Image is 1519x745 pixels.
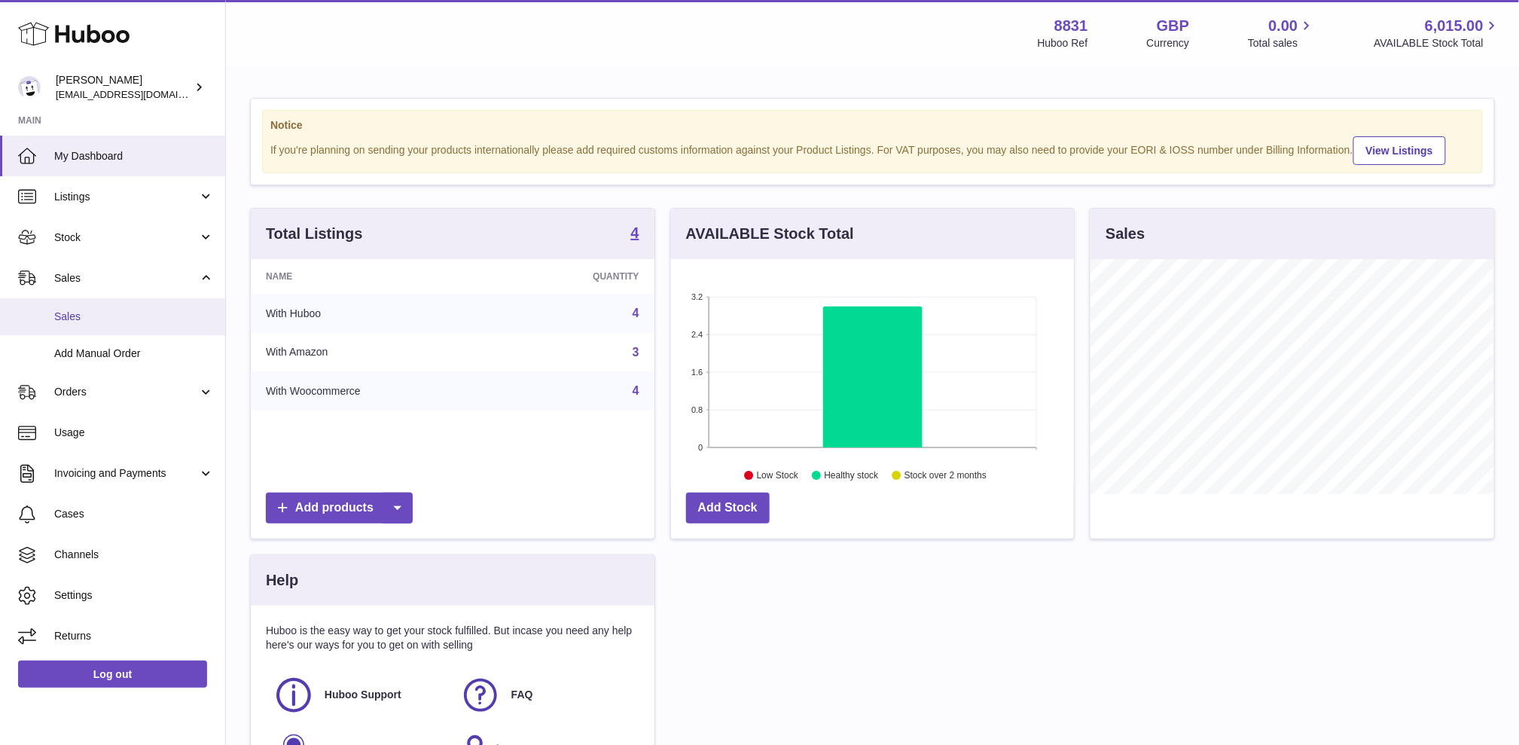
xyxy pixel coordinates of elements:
img: rob@themysteryagency.com [18,76,41,99]
a: Huboo Support [273,675,445,716]
span: Total sales [1248,36,1315,50]
text: Low Stock [757,471,799,481]
a: FAQ [460,675,632,716]
span: Usage [54,426,214,440]
h3: Help [266,570,298,591]
span: Orders [54,385,198,399]
td: With Huboo [251,294,501,333]
text: 3.2 [691,292,703,301]
div: [PERSON_NAME] [56,73,191,102]
text: 0 [698,443,703,452]
span: Settings [54,588,214,603]
span: Huboo Support [325,688,401,702]
a: Add products [266,493,413,524]
text: 1.6 [691,368,703,377]
a: 4 [633,384,639,397]
td: With Amazon [251,333,501,372]
span: Channels [54,548,214,562]
span: Listings [54,190,198,204]
h3: AVAILABLE Stock Total [686,224,854,244]
strong: Notice [270,118,1475,133]
h3: Total Listings [266,224,363,244]
span: 6,015.00 [1425,16,1484,36]
a: 0.00 Total sales [1248,16,1315,50]
span: FAQ [511,688,533,702]
p: Huboo is the easy way to get your stock fulfilled. But incase you need any help here's our ways f... [266,624,639,652]
span: My Dashboard [54,149,214,163]
span: Stock [54,231,198,245]
div: If you're planning on sending your products internationally please add required customs informati... [270,134,1475,165]
th: Name [251,259,501,294]
text: Stock over 2 months [904,471,987,481]
text: Healthy stock [824,471,879,481]
a: Add Stock [686,493,770,524]
td: With Woocommerce [251,371,501,411]
a: View Listings [1353,136,1446,165]
span: Sales [54,271,198,285]
strong: 8831 [1054,16,1088,36]
span: Add Manual Order [54,347,214,361]
div: Huboo Ref [1038,36,1088,50]
a: 3 [633,346,639,359]
span: 0.00 [1269,16,1298,36]
text: 0.8 [691,405,703,414]
span: Cases [54,507,214,521]
a: 6,015.00 AVAILABLE Stock Total [1374,16,1501,50]
span: Invoicing and Payments [54,466,198,481]
strong: 4 [631,225,639,240]
a: 4 [631,225,639,243]
strong: GBP [1157,16,1189,36]
span: [EMAIL_ADDRESS][DOMAIN_NAME] [56,88,221,100]
span: Sales [54,310,214,324]
div: Currency [1147,36,1190,50]
a: Log out [18,661,207,688]
a: 4 [633,307,639,319]
text: 2.4 [691,330,703,339]
h3: Sales [1106,224,1145,244]
span: Returns [54,629,214,643]
span: AVAILABLE Stock Total [1374,36,1501,50]
th: Quantity [501,259,654,294]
